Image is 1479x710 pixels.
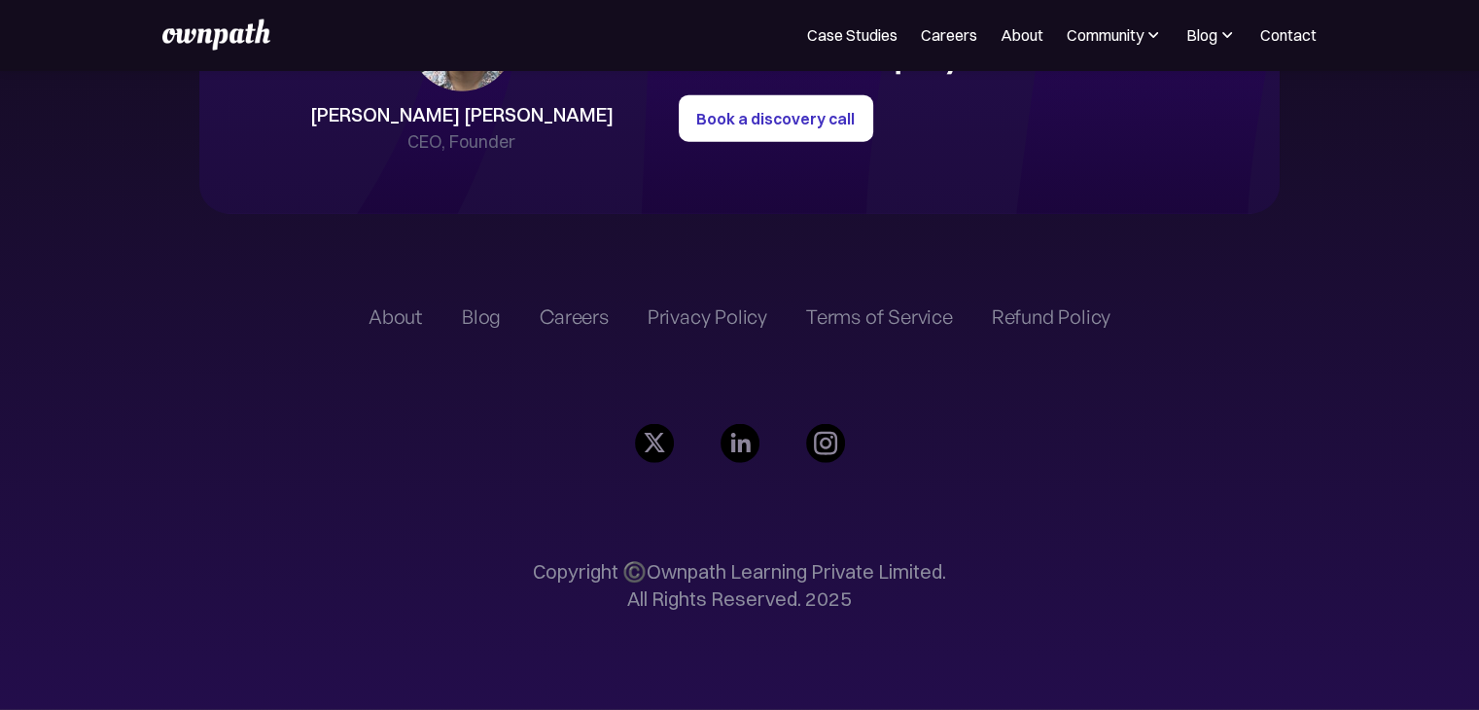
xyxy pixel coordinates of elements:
[407,128,515,156] div: CEO, Founder
[648,305,767,329] a: Privacy Policy
[679,95,873,142] a: Book a discovery call
[807,23,898,47] a: Case Studies
[806,305,953,329] a: Terms of Service
[1186,23,1237,47] div: Blog
[1186,23,1217,47] div: Blog
[992,305,1110,329] a: Refund Policy
[310,101,614,128] div: [PERSON_NAME] [PERSON_NAME]
[1067,23,1163,47] div: Community
[369,305,423,329] a: About
[1260,23,1317,47] a: Contact
[1001,23,1043,47] a: About
[462,305,501,329] a: Blog
[540,305,609,329] a: Careers
[921,23,977,47] a: Careers
[1067,23,1144,47] div: Community
[533,558,946,613] p: Copyright ©️Ownpath Learning Private Limited. All Rights Reserved. 2025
